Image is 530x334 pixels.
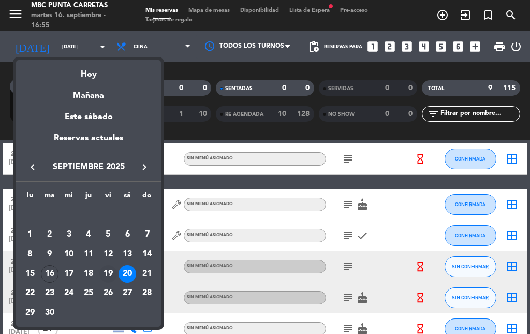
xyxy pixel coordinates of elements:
div: 7 [138,226,156,243]
div: 20 [119,265,136,283]
div: Reservas actuales [16,132,161,153]
td: SEP. [20,206,157,225]
div: 14 [138,245,156,263]
td: 11 de septiembre de 2025 [79,244,98,264]
td: 25 de septiembre de 2025 [79,284,98,303]
div: Hoy [16,60,161,81]
th: miércoles [59,190,79,206]
div: Este sábado [16,103,161,132]
th: martes [40,190,60,206]
div: 5 [99,226,117,243]
div: 6 [119,226,136,243]
div: 24 [60,285,78,302]
td: 24 de septiembre de 2025 [59,284,79,303]
td: 1 de septiembre de 2025 [20,225,40,245]
div: 13 [119,245,136,263]
td: 22 de septiembre de 2025 [20,284,40,303]
div: 23 [41,285,58,302]
div: 8 [21,245,39,263]
td: 10 de septiembre de 2025 [59,244,79,264]
div: 27 [119,285,136,302]
div: 18 [80,265,97,283]
td: 23 de septiembre de 2025 [40,284,60,303]
div: 12 [99,245,117,263]
td: 7 de septiembre de 2025 [137,225,157,245]
div: 3 [60,226,78,243]
td: 12 de septiembre de 2025 [98,244,118,264]
td: 20 de septiembre de 2025 [118,264,138,284]
td: 21 de septiembre de 2025 [137,264,157,284]
div: 2 [41,226,58,243]
th: sábado [118,190,138,206]
td: 9 de septiembre de 2025 [40,244,60,264]
div: 26 [99,285,117,302]
td: 19 de septiembre de 2025 [98,264,118,284]
div: Mañana [16,81,161,103]
div: 21 [138,265,156,283]
th: jueves [79,190,98,206]
i: keyboard_arrow_left [26,161,39,173]
span: septiembre 2025 [42,161,135,174]
div: 15 [21,265,39,283]
th: domingo [137,190,157,206]
td: 27 de septiembre de 2025 [118,284,138,303]
th: lunes [20,190,40,206]
i: keyboard_arrow_right [138,161,151,173]
div: 16 [41,265,58,283]
div: 1 [21,226,39,243]
td: 26 de septiembre de 2025 [98,284,118,303]
div: 30 [41,304,58,322]
div: 28 [138,285,156,302]
td: 13 de septiembre de 2025 [118,244,138,264]
td: 30 de septiembre de 2025 [40,303,60,323]
div: 10 [60,245,78,263]
td: 15 de septiembre de 2025 [20,264,40,284]
td: 28 de septiembre de 2025 [137,284,157,303]
td: 8 de septiembre de 2025 [20,244,40,264]
td: 18 de septiembre de 2025 [79,264,98,284]
div: 4 [80,226,97,243]
button: keyboard_arrow_right [135,161,154,174]
td: 2 de septiembre de 2025 [40,225,60,245]
th: viernes [98,190,118,206]
button: keyboard_arrow_left [23,161,42,174]
td: 3 de septiembre de 2025 [59,225,79,245]
div: 11 [80,245,97,263]
td: 4 de septiembre de 2025 [79,225,98,245]
td: 29 de septiembre de 2025 [20,303,40,323]
div: 9 [41,245,58,263]
td: 5 de septiembre de 2025 [98,225,118,245]
div: 19 [99,265,117,283]
div: 25 [80,285,97,302]
div: 17 [60,265,78,283]
td: 6 de septiembre de 2025 [118,225,138,245]
div: 29 [21,304,39,322]
td: 16 de septiembre de 2025 [40,264,60,284]
td: 14 de septiembre de 2025 [137,244,157,264]
div: 22 [21,285,39,302]
td: 17 de septiembre de 2025 [59,264,79,284]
